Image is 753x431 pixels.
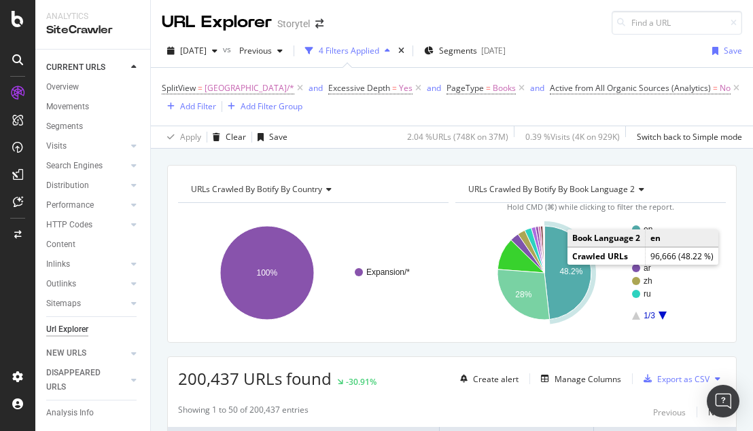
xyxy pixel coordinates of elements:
span: URLs Crawled By Botify By Book Language 2 [468,183,635,195]
div: Save [724,45,742,56]
a: Segments [46,119,141,134]
div: Outlinks [46,277,76,291]
span: Excessive Depth [328,82,390,94]
h4: URLs Crawled By Botify By country [188,179,436,200]
button: and [427,81,441,94]
div: SiteCrawler [46,22,139,38]
div: CURRENT URLS [46,60,105,75]
div: Storytel [277,17,310,31]
button: Previous [653,404,686,420]
button: Save [707,40,742,62]
div: Explorer Bookmarks [46,342,120,356]
div: URL Explorer [162,11,272,34]
span: No [720,79,731,98]
div: Analysis Info [46,406,94,420]
button: [DATE] [162,40,223,62]
div: Movements [46,100,89,114]
div: Clear [226,131,246,143]
div: Analytics [46,11,139,22]
div: Content [46,238,75,252]
div: Search Engines [46,159,103,173]
text: 1/3 [644,311,655,320]
div: HTTP Codes [46,218,92,232]
text: en [644,225,652,234]
div: Url Explorer [46,322,88,337]
td: 96,666 (48.22 %) [646,248,719,265]
a: Url Explorer [46,322,141,337]
div: 4 Filters Applied [319,45,379,56]
a: Search Engines [46,159,127,173]
div: Export as CSV [657,373,710,385]
div: Visits [46,139,67,153]
div: times [396,44,407,58]
a: DISAPPEARED URLS [46,366,127,394]
span: = [713,82,718,94]
div: -30.91% [346,376,376,388]
button: Segments[DATE] [419,40,511,62]
span: Books [493,79,516,98]
span: Yes [399,79,413,98]
div: Showing 1 to 50 of 200,437 entries [178,404,309,420]
svg: A chart. [455,214,726,332]
div: Switch back to Simple mode [637,131,742,143]
a: Sitemaps [46,297,127,311]
span: Previous [234,45,272,56]
text: 48.2% [559,267,582,276]
div: NEW URLS [46,346,86,360]
div: Segments [46,119,83,134]
div: Apply [180,131,201,143]
h4: URLs Crawled By Botify By Book Language 2 [466,179,714,200]
span: 200,437 URLs found [178,367,332,390]
button: Export as CSV [638,368,710,390]
div: arrow-right-arrow-left [315,19,323,29]
span: vs [223,43,234,55]
div: Open Intercom Messenger [707,385,739,417]
input: Find a URL [612,11,742,35]
td: en [646,229,719,247]
button: 4 Filters Applied [300,40,396,62]
text: 28% [515,290,531,299]
div: Add Filter [180,100,216,112]
span: Active from All Organic Sources (Analytics) [550,82,711,94]
a: CURRENT URLS [46,60,127,75]
text: Expansion/* [366,267,410,277]
div: [DATE] [481,45,506,56]
a: Inlinks [46,257,127,271]
button: Apply [162,126,201,148]
text: zh [644,276,652,286]
a: Visits [46,139,127,153]
span: PageType [446,82,484,94]
a: Outlinks [46,277,127,291]
button: and [530,81,544,94]
button: and [309,81,323,94]
span: = [486,82,491,94]
a: NEW URLS [46,346,127,360]
a: Explorer Bookmarks [46,342,141,356]
a: Movements [46,100,141,114]
button: Save [252,126,287,148]
div: Inlinks [46,257,70,271]
div: Distribution [46,179,89,193]
span: = [198,82,203,94]
div: DISAPPEARED URLS [46,366,115,394]
div: 0.39 % Visits ( 4K on 929K ) [525,131,620,143]
a: Analysis Info [46,406,141,420]
span: = [392,82,397,94]
div: Save [269,131,287,143]
span: URLs Crawled By Botify By country [191,183,322,195]
a: Content [46,238,141,252]
text: 100% [257,268,278,278]
span: Segments [439,45,477,56]
text: ru [644,289,651,299]
svg: A chart. [178,214,449,332]
div: Create alert [473,373,519,385]
a: Distribution [46,179,127,193]
div: 2.04 % URLs ( 748K on 37M ) [407,131,508,143]
span: 2025 Sep. 11th [180,45,207,56]
div: Previous [653,407,686,418]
